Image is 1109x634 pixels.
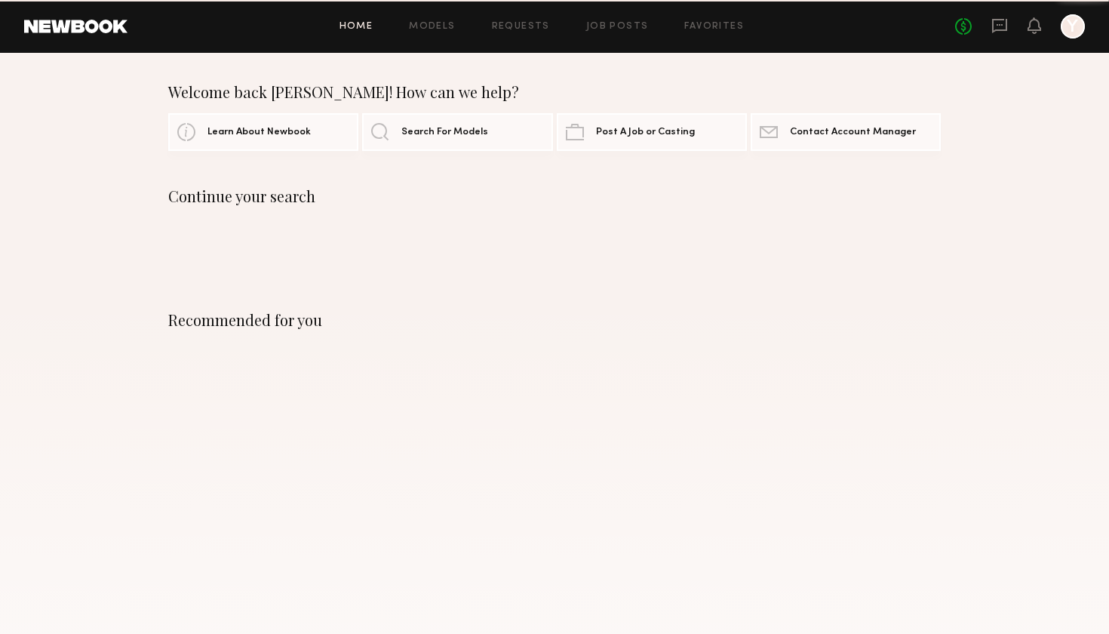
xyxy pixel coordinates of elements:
a: Home [339,22,373,32]
a: Requests [492,22,550,32]
a: Job Posts [586,22,649,32]
a: Learn About Newbook [168,113,358,151]
a: Y [1061,14,1085,38]
span: Contact Account Manager [790,128,916,137]
span: Search For Models [401,128,488,137]
a: Search For Models [362,113,552,151]
a: Models [409,22,455,32]
a: Post A Job or Casting [557,113,747,151]
span: Learn About Newbook [207,128,311,137]
a: Contact Account Manager [751,113,941,151]
div: Continue your search [168,187,941,205]
div: Recommended for you [168,311,941,329]
div: Welcome back [PERSON_NAME]! How can we help? [168,83,941,101]
a: Favorites [684,22,744,32]
span: Post A Job or Casting [596,128,695,137]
